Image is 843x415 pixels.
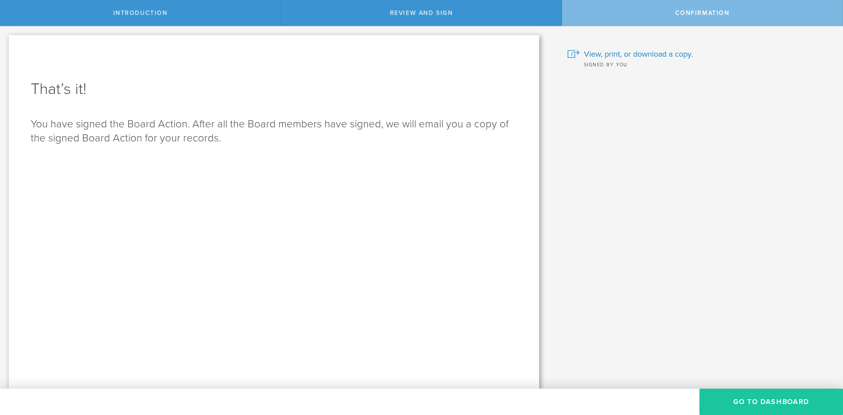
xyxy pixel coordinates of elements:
[31,79,517,100] h1: That’s it!
[584,48,693,60] span: View, print, or download a copy.
[567,60,830,69] div: Signed by you
[31,117,517,145] p: You have signed the Board Action. After all the Board members have signed, we will email you a co...
[675,9,730,17] span: Confirmation
[390,9,453,17] span: Review and Sign
[699,389,843,415] button: Go to Dashboard
[113,9,168,17] span: Introduction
